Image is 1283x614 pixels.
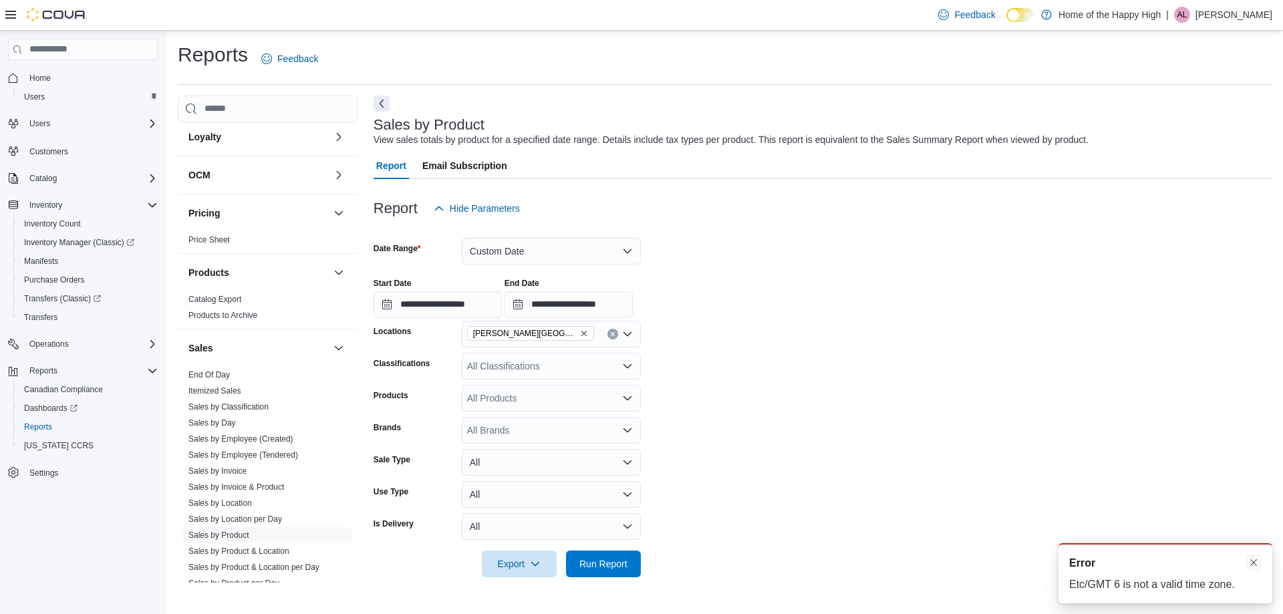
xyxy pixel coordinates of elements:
[188,130,221,144] h3: Loyalty
[374,117,484,133] h3: Sales by Product
[1166,7,1169,23] p: |
[24,142,158,159] span: Customers
[188,482,284,492] a: Sales by Invoice & Product
[19,309,63,325] a: Transfers
[188,418,236,428] a: Sales by Day
[29,200,62,210] span: Inventory
[24,275,85,285] span: Purchase Orders
[374,96,390,112] button: Next
[188,563,319,572] a: Sales by Product & Location per Day
[374,486,408,497] label: Use Type
[29,146,68,157] span: Customers
[188,370,230,379] a: End Of Day
[467,326,594,341] span: Estevan - Estevan Plaza - Fire & Flower
[374,358,430,369] label: Classifications
[24,384,103,395] span: Canadian Compliance
[1069,555,1095,571] span: Error
[29,339,69,349] span: Operations
[1006,22,1007,23] span: Dark Mode
[188,310,257,321] span: Products to Archive
[24,116,158,132] span: Users
[29,118,50,129] span: Users
[188,206,328,220] button: Pricing
[188,206,220,220] h3: Pricing
[374,326,412,337] label: Locations
[1006,8,1034,22] input: Dark Mode
[331,205,347,221] button: Pricing
[374,278,412,289] label: Start Date
[188,266,229,279] h3: Products
[19,89,158,105] span: Users
[505,291,633,318] input: Press the down key to open a popover containing a calendar.
[19,253,158,269] span: Manifests
[24,116,55,132] button: Users
[19,381,108,398] a: Canadian Compliance
[24,237,134,248] span: Inventory Manager (Classic)
[188,168,328,182] button: OCM
[188,578,279,589] span: Sales by Product per Day
[482,551,557,577] button: Export
[188,168,210,182] h3: OCM
[19,400,83,416] a: Dashboards
[24,465,63,481] a: Settings
[13,418,163,436] button: Reports
[3,169,163,188] button: Catalog
[188,311,257,320] a: Products to Archive
[473,327,577,340] span: [PERSON_NAME][GEOGRAPHIC_DATA] - Fire & Flower
[24,464,158,481] span: Settings
[462,513,641,540] button: All
[1177,7,1187,23] span: AL
[188,266,328,279] button: Products
[374,243,421,254] label: Date Range
[13,399,163,418] a: Dashboards
[622,393,633,404] button: Open list of options
[188,530,249,540] a: Sales by Product
[462,481,641,508] button: All
[24,440,94,451] span: [US_STATE] CCRS
[29,173,57,184] span: Catalog
[188,434,293,444] a: Sales by Employee (Created)
[19,291,106,307] a: Transfers (Classic)
[24,422,52,432] span: Reports
[24,256,58,267] span: Manifests
[24,363,158,379] span: Reports
[1058,7,1161,23] p: Home of the Happy High
[29,365,57,376] span: Reports
[188,402,269,412] a: Sales by Classification
[188,341,328,355] button: Sales
[188,530,249,541] span: Sales by Product
[579,557,627,571] span: Run Report
[13,289,163,308] a: Transfers (Classic)
[566,551,641,577] button: Run Report
[331,129,347,145] button: Loyalty
[19,291,158,307] span: Transfers (Classic)
[24,218,81,229] span: Inventory Count
[8,63,158,517] nav: Complex example
[3,196,163,214] button: Inventory
[374,454,410,465] label: Sale Type
[27,8,87,21] img: Cova
[19,89,50,105] a: Users
[188,514,282,524] span: Sales by Location per Day
[29,73,51,84] span: Home
[3,335,163,353] button: Operations
[331,167,347,183] button: OCM
[505,278,539,289] label: End Date
[188,294,241,305] span: Catalog Export
[178,232,358,253] div: Pricing
[188,498,252,508] a: Sales by Location
[374,518,414,529] label: Is Delivery
[374,422,401,433] label: Brands
[24,92,45,102] span: Users
[13,88,163,106] button: Users
[19,438,158,454] span: Washington CCRS
[24,363,63,379] button: Reports
[188,235,230,245] a: Price Sheet
[954,8,995,21] span: Feedback
[19,216,158,232] span: Inventory Count
[374,133,1089,147] div: View sales totals by product for a specified date range. Details include tax types per product. T...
